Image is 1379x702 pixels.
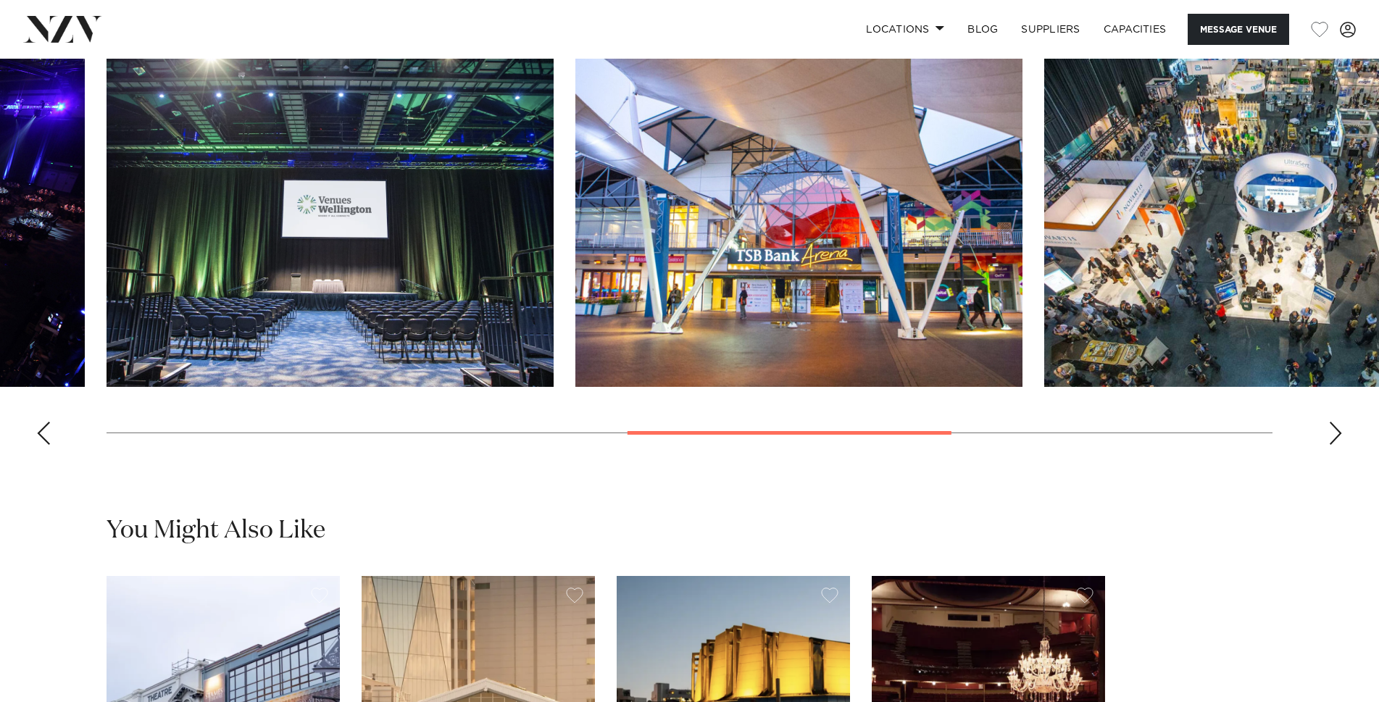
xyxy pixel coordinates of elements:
swiper-slide: 5 / 9 [107,59,554,387]
a: Locations [854,14,956,45]
img: nzv-logo.png [23,16,102,42]
a: BLOG [956,14,1009,45]
button: Message Venue [1188,14,1289,45]
h2: You Might Also Like [107,514,325,547]
swiper-slide: 6 / 9 [575,59,1022,387]
a: Capacities [1092,14,1178,45]
a: SUPPLIERS [1009,14,1091,45]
